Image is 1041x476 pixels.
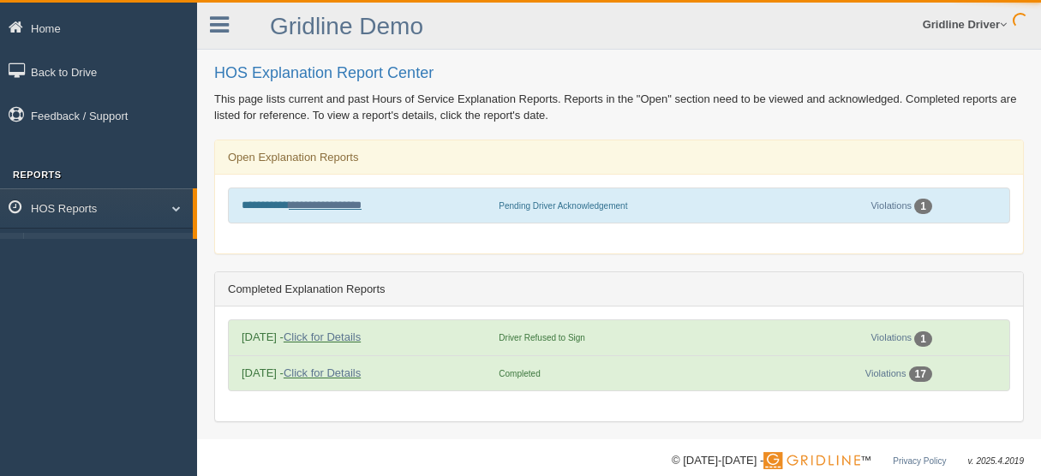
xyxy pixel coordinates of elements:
[233,329,490,345] div: [DATE] -
[499,333,585,342] span: Driver Refused to Sign
[499,369,540,378] span: Completed
[914,199,932,214] div: 1
[499,201,627,211] span: Pending Driver Acknowledgement
[270,13,423,39] a: Gridline Demo
[31,233,193,264] a: HOS Explanation Report Center
[284,366,361,379] a: Click for Details
[215,272,1023,306] div: Completed Explanation Reports
[215,140,1023,175] div: Open Explanation Reports
[865,368,906,378] a: Violations
[968,456,1024,466] span: v. 2025.4.2019
[914,331,932,347] div: 1
[763,452,860,469] img: Gridline
[672,452,1024,470] div: © [DATE]-[DATE] - ™
[870,200,912,211] a: Violations
[909,366,932,382] div: 17
[284,330,361,343] a: Click for Details
[214,65,1024,82] h2: HOS Explanation Report Center
[870,332,912,342] a: Violations
[893,456,946,466] a: Privacy Policy
[233,365,490,381] div: [DATE] -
